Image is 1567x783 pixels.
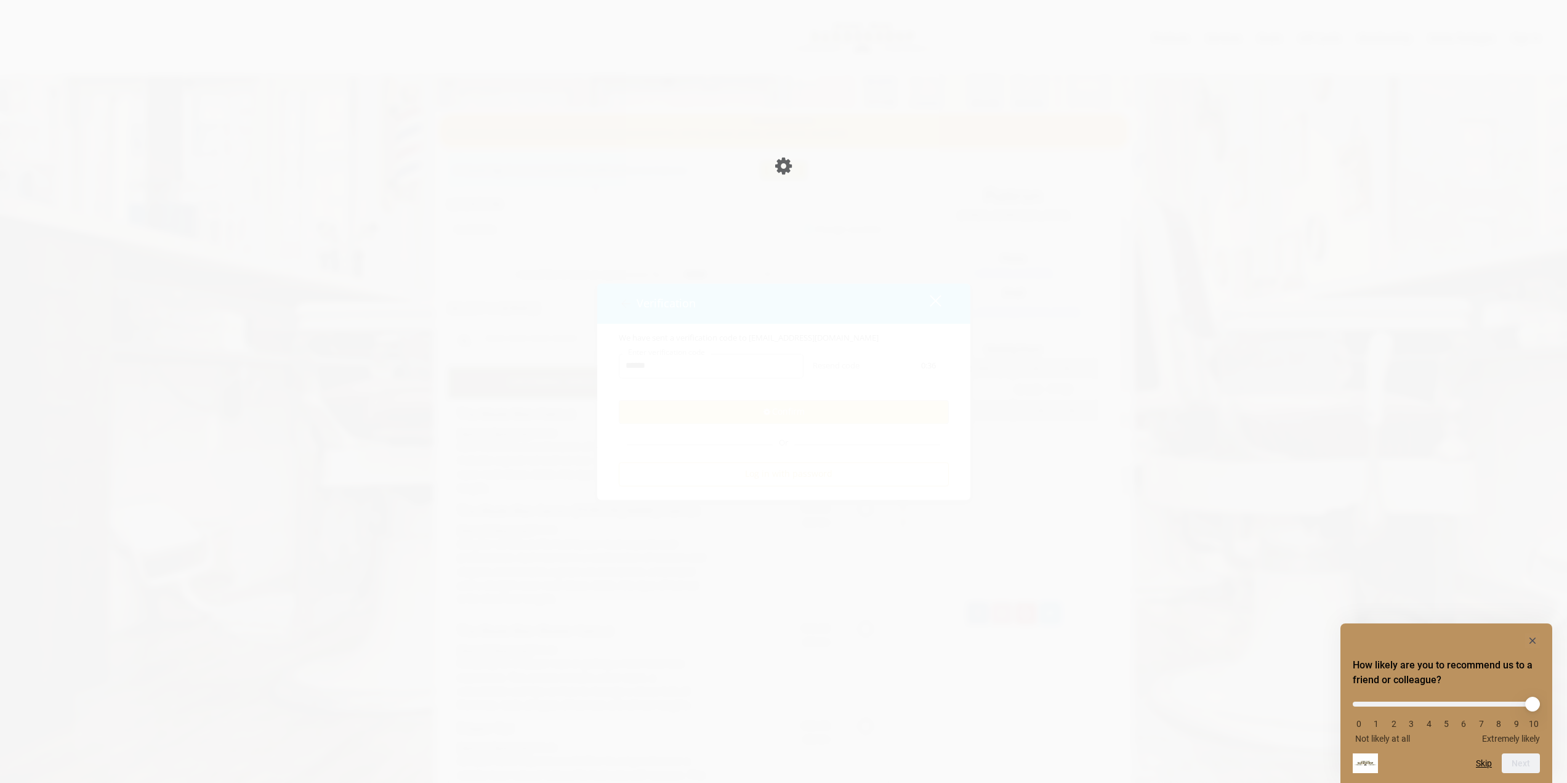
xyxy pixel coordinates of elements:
[1457,719,1470,729] li: 6
[1353,692,1540,744] div: How likely are you to recommend us to a friend or colleague? Select an option from 0 to 10, with ...
[1528,719,1540,729] li: 10
[1353,633,1540,773] div: How likely are you to recommend us to a friend or colleague? Select an option from 0 to 10, with ...
[1482,734,1540,744] span: Extremely likely
[1388,719,1400,729] li: 2
[1525,633,1540,648] button: Hide survey
[1405,719,1417,729] li: 3
[1475,719,1488,729] li: 7
[1476,758,1492,768] button: Skip
[1502,753,1540,773] button: Next question
[1510,719,1523,729] li: 9
[1355,734,1410,744] span: Not likely at all
[1440,719,1452,729] li: 5
[1353,719,1365,729] li: 0
[1353,658,1540,688] h2: How likely are you to recommend us to a friend or colleague? Select an option from 0 to 10, with ...
[1370,719,1382,729] li: 1
[1492,719,1505,729] li: 8
[1423,719,1435,729] li: 4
